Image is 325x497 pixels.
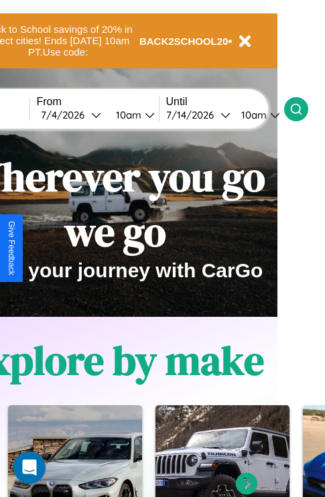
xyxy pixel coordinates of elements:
div: 10am [109,109,145,121]
button: 7/4/2026 [37,108,105,122]
div: Give Feedback [7,221,16,275]
b: BACK2SCHOOL20 [139,35,229,47]
div: 7 / 4 / 2026 [41,109,91,121]
div: 10am [235,109,270,121]
button: 10am [231,108,284,122]
div: Open Intercom Messenger [13,451,46,484]
div: 7 / 14 / 2026 [166,109,220,121]
label: Until [166,96,284,108]
label: From [37,96,159,108]
button: 10am [105,108,159,122]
